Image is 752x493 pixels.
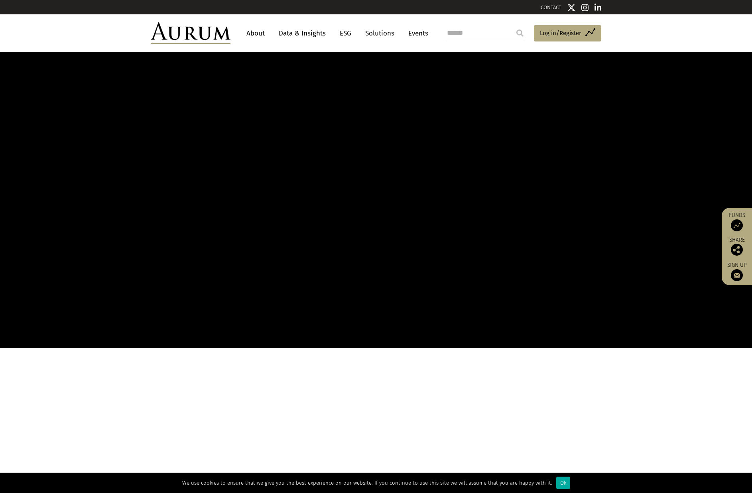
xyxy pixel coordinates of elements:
[336,26,355,41] a: ESG
[275,26,330,41] a: Data & Insights
[151,22,230,44] img: Aurum
[541,4,561,10] a: CONTACT
[726,237,748,256] div: Share
[242,26,269,41] a: About
[556,477,570,489] div: Ok
[540,28,581,38] span: Log in/Register
[404,26,428,41] a: Events
[512,25,528,41] input: Submit
[581,4,589,12] img: Instagram icon
[731,244,743,256] img: Share this post
[731,269,743,281] img: Sign up to our newsletter
[595,4,602,12] img: Linkedin icon
[567,4,575,12] img: Twitter icon
[726,212,748,231] a: Funds
[361,26,398,41] a: Solutions
[726,262,748,281] a: Sign up
[534,25,601,42] a: Log in/Register
[731,219,743,231] img: Access Funds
